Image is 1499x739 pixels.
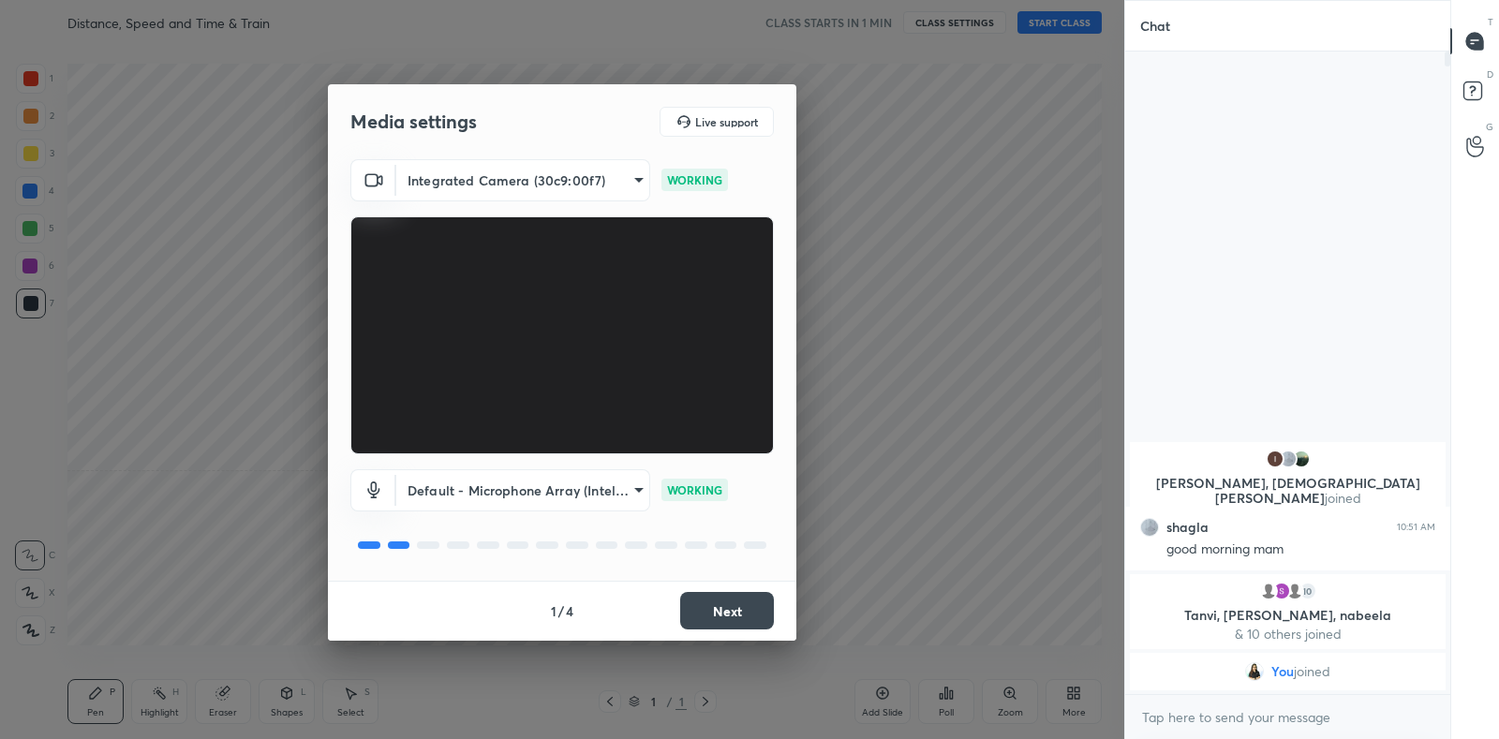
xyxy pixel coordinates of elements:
p: [PERSON_NAME], [DEMOGRAPHIC_DATA][PERSON_NAME] [1141,476,1434,506]
div: 10:51 AM [1397,522,1435,533]
div: grid [1125,438,1450,694]
img: default.png [1259,582,1278,600]
span: You [1271,664,1294,679]
div: Integrated Camera (30c9:00f7) [396,469,650,511]
p: WORKING [667,171,722,188]
h4: / [558,601,564,621]
img: default.png [1285,582,1304,600]
p: G [1486,120,1493,134]
p: & 10 others joined [1141,627,1434,642]
img: 55eb4730e2bb421f98883ea12e9d64d8.jpg [1245,662,1264,681]
div: Integrated Camera (30c9:00f7) [396,159,650,201]
div: 10 [1299,582,1317,600]
h6: shagla [1166,519,1209,536]
h4: 4 [566,601,573,621]
img: 703fe527ef4d4f4bbd9d6ef62d72bf85.24126699_3 [1266,450,1284,468]
p: T [1488,15,1493,29]
h4: 1 [551,601,557,621]
p: D [1487,67,1493,81]
p: Chat [1125,1,1185,51]
img: 70ec3681391440f2bb18d82d52f19a80.jpg [1140,518,1159,537]
img: 70ec3681391440f2bb18d82d52f19a80.jpg [1279,450,1298,468]
h2: Media settings [350,110,477,134]
span: joined [1325,489,1361,507]
img: afa07d3c36e74aeeb0b1c9bbf26607b4.jpg [1292,450,1311,468]
p: Tanvi, [PERSON_NAME], nabeela [1141,608,1434,623]
p: WORKING [667,481,722,498]
span: joined [1294,664,1330,679]
h5: Live support [695,116,758,127]
img: 3 [1272,582,1291,600]
button: Next [680,592,774,629]
div: good morning mam [1166,540,1435,559]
